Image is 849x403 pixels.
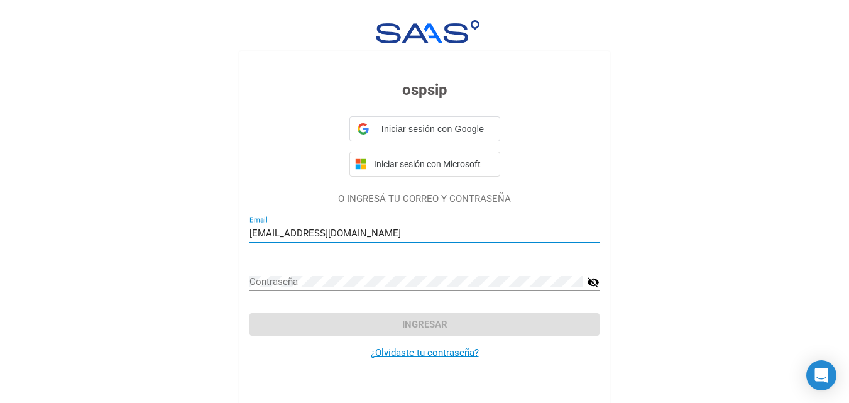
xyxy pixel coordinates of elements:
div: Iniciar sesión con Google [349,116,500,141]
button: Ingresar [249,313,600,336]
p: O INGRESÁ TU CORREO Y CONTRASEÑA [249,192,600,206]
div: Open Intercom Messenger [806,360,836,390]
span: Iniciar sesión con Google [374,123,492,136]
a: ¿Olvidaste tu contraseña? [371,347,479,358]
button: Iniciar sesión con Microsoft [349,152,500,177]
mat-icon: visibility_off [587,275,600,290]
h3: ospsip [249,79,600,101]
span: Iniciar sesión con Microsoft [371,159,495,169]
span: Ingresar [402,319,447,330]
